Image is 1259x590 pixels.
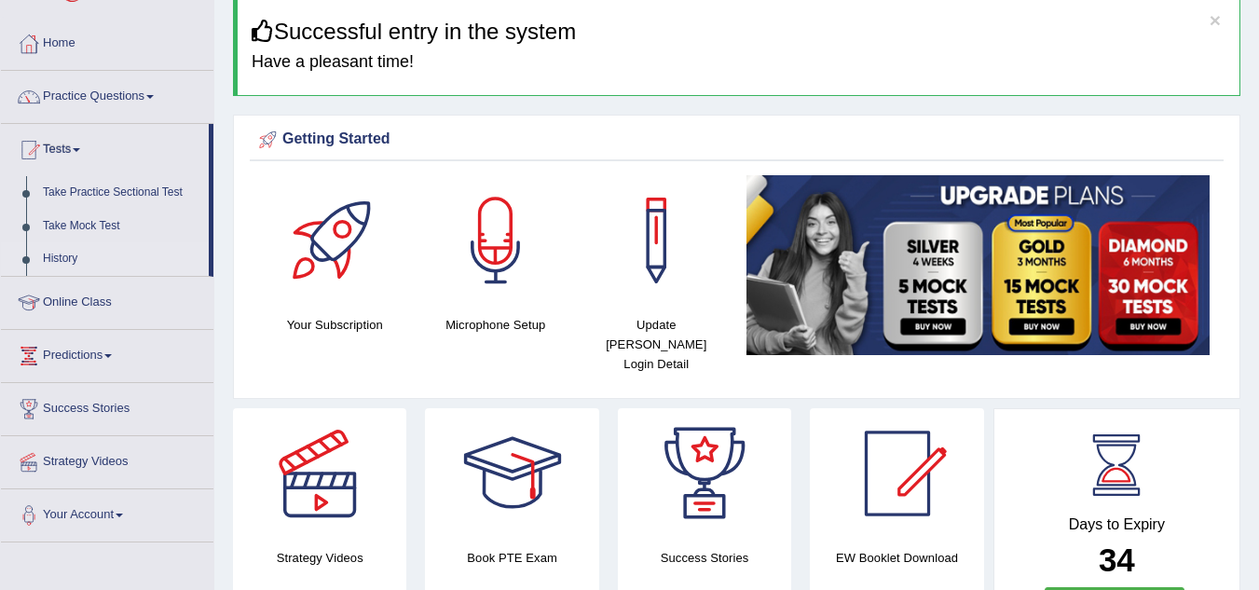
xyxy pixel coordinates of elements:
[1,71,213,117] a: Practice Questions
[34,242,209,276] a: History
[34,176,209,210] a: Take Practice Sectional Test
[810,548,983,568] h4: EW Booklet Download
[1,277,213,323] a: Online Class
[252,20,1225,44] h3: Successful entry in the system
[425,315,568,335] h4: Microphone Setup
[1,18,213,64] a: Home
[252,53,1225,72] h4: Have a pleasant time!
[425,548,598,568] h4: Book PTE Exam
[254,126,1219,154] div: Getting Started
[34,210,209,243] a: Take Mock Test
[746,175,1211,355] img: small5.jpg
[1099,542,1135,578] b: 34
[1210,10,1221,30] button: ×
[1,383,213,430] a: Success Stories
[585,315,728,374] h4: Update [PERSON_NAME] Login Detail
[264,315,406,335] h4: Your Subscription
[1,489,213,536] a: Your Account
[1015,516,1219,533] h4: Days to Expiry
[618,548,791,568] h4: Success Stories
[1,330,213,377] a: Predictions
[1,436,213,483] a: Strategy Videos
[233,548,406,568] h4: Strategy Videos
[1,124,209,171] a: Tests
